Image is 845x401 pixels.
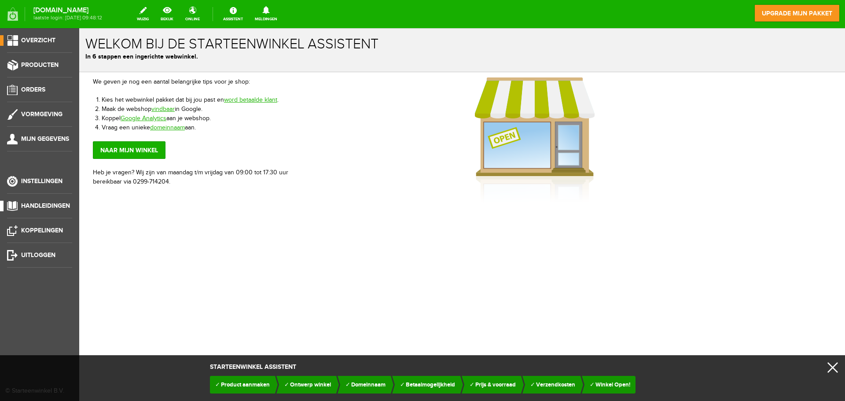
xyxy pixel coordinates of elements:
a: word betaalde klant [145,68,198,75]
a: Betaalmogelijkheid [400,376,455,394]
a: domeinnaam [71,96,106,103]
a: bekijk [155,4,179,24]
a: Product aanmaken [215,376,270,394]
header: starteenwinkel assistent [210,362,636,372]
a: Google Analytics [41,87,87,94]
a: Meldingen [250,4,283,24]
span: Product aanmaken [221,381,270,388]
li: Vraag een unieke aan. [22,95,210,104]
p: In 6 stappen een ingerichte webwinkel. [6,24,760,33]
a: vindbaar [72,77,96,85]
span: Ontwerp winkel [290,381,331,388]
a: x [827,362,838,373]
span: Uitloggen [21,251,55,259]
span: laatste login: [DATE] 09:48:12 [33,15,102,20]
a: Winkel Open! [590,376,630,394]
a: upgrade mijn pakket [754,4,840,22]
a: Prijs & voorraad [470,376,516,394]
div: We geven je nog een aantal belangrijke tips voor je shop: Heb je vragen? Wij zijn van maandag t/m... [14,49,219,158]
span: Winkel Open! [595,381,630,388]
span: Koppelingen [21,227,63,234]
a: Assistent [218,4,248,24]
span: Mijn gegevens [21,135,69,143]
span: Prijs & voorraad [475,381,516,388]
span: Domeinnaam [351,381,386,388]
span: Instellingen [21,177,62,185]
li: Kies het webwinkel pakket dat bij jou past en . [22,67,210,77]
a: Naar mijn winkel [14,113,86,131]
li: Maak de webshop in Google. [22,77,210,86]
a: Verzendkosten [530,376,575,394]
span: Orders [21,86,45,93]
a: wijzig [132,4,154,24]
span: Producten [21,61,59,69]
li: Koppel aan je webshop. [22,86,210,95]
strong: [DOMAIN_NAME] [33,8,102,13]
span: Overzicht [21,37,55,44]
span: Vormgeving [21,110,62,118]
span: Betaalmogelijkheid [406,381,455,388]
a: Domeinnaam [345,376,386,394]
img: house.png [396,49,515,175]
span: Handleidingen [21,202,70,210]
span: Verzendkosten [536,381,575,388]
a: online [180,4,205,24]
h1: Welkom bij de Starteenwinkel Assistent [6,8,760,24]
